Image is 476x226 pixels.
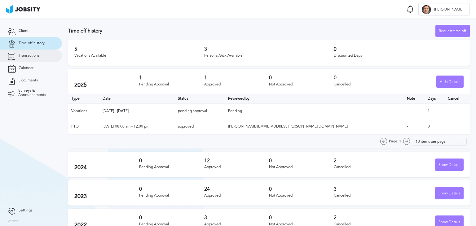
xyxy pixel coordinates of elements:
div: Show Details [435,159,463,171]
th: Cancel [445,94,470,103]
button: Show Details [435,159,464,171]
td: pending approval [175,103,225,119]
button: Request time off [435,25,470,37]
td: 0 [425,119,445,134]
div: M [422,5,431,14]
td: [DATE] 08:00 am - 12:00 pm [99,119,175,134]
h3: 0 [269,186,334,192]
td: approved [175,119,225,134]
td: [DATE] - [DATE] [99,103,175,119]
div: Cancelled [334,82,399,87]
th: Toggle SortBy [225,94,404,103]
label: Version: [8,219,19,223]
h3: 5 [74,46,204,52]
th: Days [425,94,445,103]
div: Approved [204,165,269,169]
div: Approved [204,193,269,198]
h3: 0 [139,158,204,163]
span: Pending [228,109,242,113]
div: Show Details [435,187,463,200]
span: Surveys & Announcements [18,89,54,97]
h3: 0 [269,158,334,163]
button: Hide Details [436,76,464,88]
span: Time off history [19,41,45,46]
div: Personal/Sick Available [204,54,334,58]
div: Not Approved [269,193,334,198]
td: Vacations [68,103,99,119]
h3: 0 [269,215,334,220]
h2: 2024 [74,164,139,171]
span: Transactions [19,54,39,58]
span: Page: 1 [389,139,401,144]
h3: 1 [139,75,204,80]
h3: 0 [139,186,204,192]
h3: 0 [139,215,204,220]
span: - [407,124,408,128]
h2: 2025 [74,82,139,88]
th: Type [68,94,99,103]
th: Toggle SortBy [99,94,175,103]
div: Pending Approval [139,165,204,169]
div: Cancelled [334,193,399,198]
span: Settings [19,208,32,213]
div: Not Approved [269,165,334,169]
h3: 24 [204,186,269,192]
span: [PERSON_NAME] [431,7,466,12]
img: ab4bad089aa723f57921c736e9817d99.png [6,5,40,14]
h3: 3 [204,46,334,52]
div: Pending Approval [139,82,204,87]
h3: Time off history [68,28,435,34]
span: [PERSON_NAME][EMAIL_ADDRESS][PERSON_NAME][DOMAIN_NAME] [228,124,348,128]
td: PTO [68,119,99,134]
td: 1 [425,103,445,119]
h2: 2023 [74,193,139,200]
span: Calendar [19,66,33,70]
h3: 1 [204,75,269,80]
h3: 3 [334,186,399,192]
h3: 2 [334,158,399,163]
div: Pending Approval [139,193,204,198]
h3: 2 [334,215,399,220]
th: Toggle SortBy [404,94,425,103]
th: Toggle SortBy [175,94,225,103]
button: Show Details [435,187,464,199]
div: Approved [204,82,269,87]
div: Request time off [436,25,469,37]
h3: 12 [204,158,269,163]
div: Not Approved [269,82,334,87]
div: Cancelled [334,165,399,169]
h3: 0 [269,75,334,80]
h3: 0 [334,46,464,52]
h3: 3 [204,215,269,220]
span: - [407,109,408,113]
div: Discounted Days [334,54,464,58]
span: Documents [19,78,38,83]
div: Vacations Available [74,54,204,58]
h3: 0 [334,75,399,80]
button: M[PERSON_NAME] [418,3,470,15]
span: Client [19,29,29,33]
div: Hide Details [437,76,463,88]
